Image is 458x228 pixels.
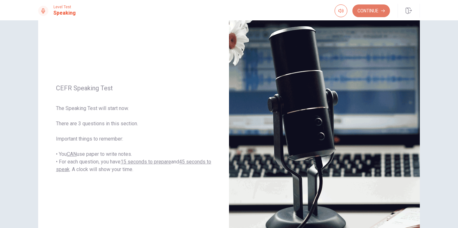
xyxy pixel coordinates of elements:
h1: Speaking [53,9,76,17]
span: CEFR Speaking Test [56,84,211,92]
button: Continue [352,4,390,17]
u: 15 seconds to prepare [121,159,171,165]
u: CAN [67,151,77,157]
span: Level Test [53,5,76,9]
span: The Speaking Test will start now. There are 3 questions in this section. Important things to reme... [56,105,211,173]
